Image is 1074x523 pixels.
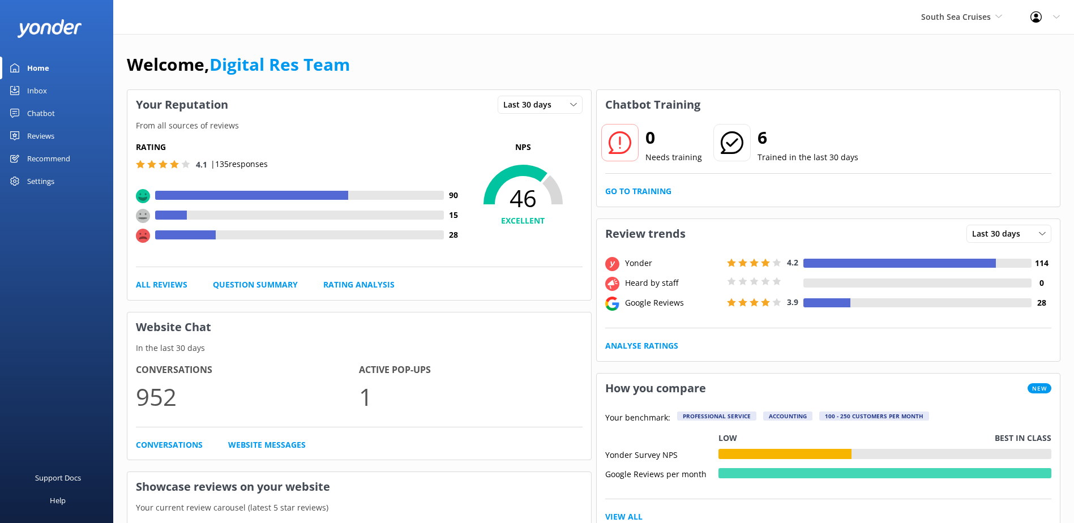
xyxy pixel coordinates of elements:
[645,124,702,151] h2: 0
[323,278,395,291] a: Rating Analysis
[127,312,591,342] h3: Website Chat
[605,340,678,352] a: Analyse Ratings
[127,119,591,132] p: From all sources of reviews
[27,79,47,102] div: Inbox
[359,363,582,378] h4: Active Pop-ups
[136,278,187,291] a: All Reviews
[605,468,718,478] div: Google Reviews per month
[819,411,929,421] div: 100 - 250 customers per month
[27,125,54,147] div: Reviews
[359,378,582,415] p: 1
[503,98,558,111] span: Last 30 days
[763,411,812,421] div: Accounting
[35,466,81,489] div: Support Docs
[209,53,350,76] a: Digital Res Team
[972,228,1027,240] span: Last 30 days
[196,159,207,170] span: 4.1
[1032,257,1051,269] h4: 114
[921,11,991,22] span: South Sea Cruises
[718,432,737,444] p: Low
[444,209,464,221] h4: 15
[464,215,583,227] h4: EXCELLENT
[464,184,583,212] span: 46
[622,297,724,309] div: Google Reviews
[27,102,55,125] div: Chatbot
[622,257,724,269] div: Yonder
[213,278,298,291] a: Question Summary
[605,449,718,459] div: Yonder Survey NPS
[136,378,359,415] p: 952
[17,19,82,38] img: yonder-white-logo.png
[597,374,714,403] h3: How you compare
[645,151,702,164] p: Needs training
[127,90,237,119] h3: Your Reputation
[1032,297,1051,309] h4: 28
[605,511,643,523] a: View All
[127,51,350,78] h1: Welcome,
[50,489,66,512] div: Help
[1032,277,1051,289] h4: 0
[127,501,591,514] p: Your current review carousel (latest 5 star reviews)
[995,432,1051,444] p: Best in class
[597,219,694,248] h3: Review trends
[136,439,203,451] a: Conversations
[677,411,756,421] div: Professional Service
[622,277,724,289] div: Heard by staff
[127,342,591,354] p: In the last 30 days
[1028,383,1051,393] span: New
[787,297,798,307] span: 3.9
[758,124,858,151] h2: 6
[136,141,464,153] h5: Rating
[27,147,70,170] div: Recommend
[444,189,464,202] h4: 90
[605,411,670,425] p: Your benchmark:
[444,229,464,241] h4: 28
[787,257,798,268] span: 4.2
[27,170,54,192] div: Settings
[127,472,591,501] h3: Showcase reviews on your website
[758,151,858,164] p: Trained in the last 30 days
[211,158,268,170] p: | 135 responses
[605,185,671,198] a: Go to Training
[464,141,583,153] p: NPS
[228,439,306,451] a: Website Messages
[136,363,359,378] h4: Conversations
[597,90,709,119] h3: Chatbot Training
[27,57,49,79] div: Home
